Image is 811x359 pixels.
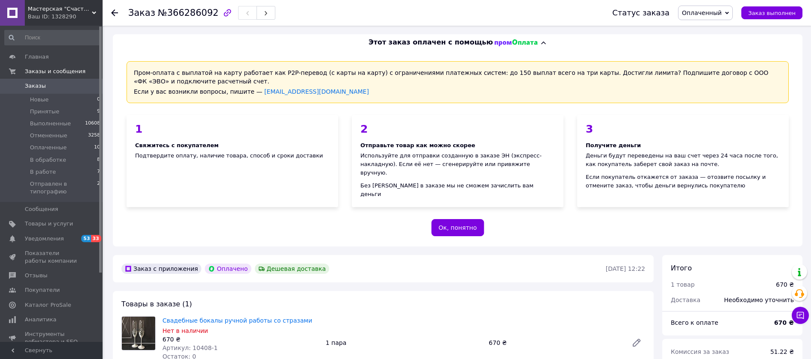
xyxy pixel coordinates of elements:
[586,173,780,190] div: Если покупатель откажется от заказа — отозвите посылку и отмените заказ, чтобы деньги вернулись п...
[264,88,369,95] a: [EMAIL_ADDRESS][DOMAIN_NAME]
[127,61,789,103] div: Пром-оплата с выплатой на карту работает как P2P-перевод (с карты на карту) с ограничениями плате...
[25,272,47,279] span: Отзывы
[28,5,92,13] span: Мастерская "Счастливы вместе"
[30,168,56,176] span: В работе
[205,264,251,274] div: Оплачено
[25,249,79,265] span: Показатели работы компании
[255,264,330,274] div: Дешевая доставка
[360,142,475,148] span: Отправьте товар как можно скорее
[25,286,60,294] span: Покупатели
[360,151,555,177] div: Используйте для отправки созданную в заказе ЭН (экспресс-накладную). Если её нет — сгенерируйте и...
[134,87,782,96] div: Если у вас возникли вопросы, пишите —
[121,264,201,274] div: Заказ с приложения
[158,8,218,18] span: №366286092
[682,9,722,16] span: Оплаченный
[774,319,794,326] b: 670 ₴
[97,96,100,104] span: 0
[25,316,56,323] span: Аналитика
[719,291,799,309] div: Необходимо уточнить
[135,124,330,134] div: 1
[121,300,192,308] span: Товары в заказе (1)
[28,13,103,21] div: Ваш ID: 1328290
[748,10,796,16] span: Заказ выполнен
[369,38,493,47] span: Этот заказ оплачен с помощью
[97,168,100,176] span: 7
[586,124,780,134] div: 3
[122,317,155,350] img: Свадебные бокалы ручной работы со стразами
[162,327,208,334] span: Нет в наличии
[111,9,118,17] div: Вернуться назад
[606,265,645,272] time: [DATE] 12:22
[628,334,645,351] a: Редактировать
[322,337,486,349] div: 1 пара
[97,156,100,164] span: 8
[612,9,669,17] div: Статус заказа
[30,144,67,151] span: Оплаченные
[25,235,64,243] span: Уведомления
[586,151,780,169] div: Деньги будут переведены на ваш счет через 24 часа после того, как покупатель заберет свой заказ н...
[30,108,59,116] span: Принятые
[4,30,101,45] input: Поиск
[162,335,319,344] div: 670 ₴
[25,301,71,309] span: Каталог ProSale
[671,319,718,326] span: Всего к оплате
[81,235,91,242] span: 53
[97,108,100,116] span: 9
[30,132,67,139] span: Отмененные
[94,144,100,151] span: 10
[30,180,97,196] span: Отправлен в типографию
[25,220,73,228] span: Товары и услуги
[30,120,71,128] span: Выполненные
[162,344,218,351] span: Артикул: 10408-1
[25,330,79,346] span: Инструменты вебмастера и SEO
[671,281,695,288] span: 1 товар
[30,96,49,104] span: Новые
[671,264,692,272] span: Итого
[30,156,66,164] span: В обработке
[431,219,484,236] button: Ок, понятно
[25,68,86,75] span: Заказы и сообщения
[97,180,100,196] span: 2
[128,8,155,18] span: Заказ
[671,297,700,303] span: Доставка
[741,6,802,19] button: Заказ выполнен
[88,132,100,139] span: 3258
[776,280,794,289] div: 670 ₴
[360,124,555,134] div: 2
[85,120,100,128] span: 10608
[135,142,218,148] span: Свяжитесь с покупателем
[770,348,794,355] span: 51.22 ₴
[792,307,809,324] button: Чат с покупателем
[127,115,338,207] div: Подтвердите оплату, наличие товара, способ и сроки доставки
[25,205,58,213] span: Сообщения
[360,181,555,199] div: Без [PERSON_NAME] в заказе мы не сможем зачислить вам деньги
[485,337,625,349] div: 670 ₴
[25,82,46,90] span: Заказы
[671,348,729,355] span: Комиссия за заказ
[162,317,312,324] a: Свадебные бокалы ручной работы со стразами
[91,235,101,242] span: 33
[586,142,641,148] span: Получите деньги
[25,53,49,61] span: Главная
